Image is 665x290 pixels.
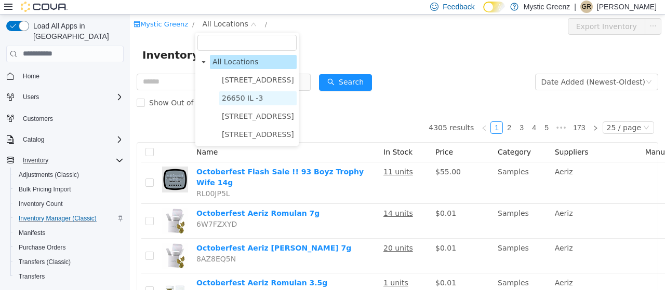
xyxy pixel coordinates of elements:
[425,133,459,142] span: Suppliers
[19,133,48,146] button: Catalog
[89,113,167,127] span: 5045 Indus Drive
[19,91,43,103] button: Users
[68,20,167,36] input: filter select
[83,43,128,51] span: All Locations
[19,200,63,208] span: Inventory Count
[66,240,106,248] span: 8AZ8EQ5N
[32,228,58,254] img: Octoberfest Aeriz Jenny Kush 7g hero shot
[580,1,593,13] div: Garrett Rodgers
[597,1,657,13] p: [PERSON_NAME]
[440,107,458,119] a: 173
[305,195,326,203] span: $0.01
[15,84,90,92] span: Show Out of Stock
[66,195,190,203] a: Octoberfest Aeriz Romulan 7g
[19,91,124,103] span: Users
[15,198,67,210] a: Inventory Count
[189,60,242,76] button: icon: searchSearch
[398,107,410,119] a: 4
[305,229,326,238] span: $0.01
[66,229,221,238] a: Octoberfest Aeriz [PERSON_NAME] 7g
[515,4,531,20] button: icon: ellipsis
[348,107,361,119] li: Previous Page
[19,70,124,82] span: Home
[66,275,103,283] span: 7YMJQ882
[254,153,283,161] u: 11 units
[10,269,128,284] button: Transfers
[15,256,124,268] span: Transfers (Classic)
[459,107,472,119] li: Next Page
[19,272,45,281] span: Transfers
[574,1,576,13] p: |
[410,107,423,119] li: 5
[299,107,344,119] li: 4305 results
[364,148,421,189] td: Samples
[254,229,283,238] u: 20 units
[15,241,70,254] a: Purchase Orders
[19,185,71,194] span: Bulk Pricing Import
[524,1,570,13] p: Mystic Greenz
[19,154,124,167] span: Inventory
[254,195,283,203] u: 14 units
[62,6,64,13] span: /
[462,111,469,117] i: icon: right
[364,224,421,259] td: Samples
[66,133,88,142] span: Name
[89,59,167,73] span: 1120 Woodlawn Rd
[29,21,124,42] span: Load All Apps in [GEOGRAPHIC_DATA]
[15,270,124,283] span: Transfers
[10,226,128,240] button: Manifests
[305,133,323,142] span: Price
[66,175,100,183] span: RL00JP5L
[23,135,44,144] span: Catalog
[2,111,128,126] button: Customers
[2,68,128,84] button: Home
[386,107,397,119] a: 3
[438,4,515,20] button: Export Inventory
[32,152,58,178] img: Octoberfest Flash Sale !! 93 Boyz Trophy Wife 14g hero shot
[23,115,53,123] span: Customers
[32,194,58,219] img: Octoberfest Aeriz Romulan 7g hero shot
[19,229,45,237] span: Manifests
[121,7,127,14] i: icon: down
[305,153,331,161] span: $55.00
[19,112,124,125] span: Customers
[423,107,440,119] span: •••
[385,107,398,119] li: 3
[66,264,197,272] a: Octoberfest Aeriz Romulan 3.5g
[443,2,474,12] span: Feedback
[15,227,124,239] span: Manifests
[351,111,357,117] i: icon: left
[477,107,511,119] div: 25 / page
[373,107,385,119] li: 2
[19,113,57,125] a: Customers
[15,256,75,268] a: Transfers (Classic)
[425,195,443,203] span: Aeriz
[21,2,68,12] img: Cova
[361,107,373,119] a: 1
[15,169,124,181] span: Adjustments (Classic)
[92,79,133,88] span: 26650 IL -3
[10,197,128,211] button: Inventory Count
[92,116,164,124] span: [STREET_ADDRESS]
[10,211,128,226] button: Inventory Manager (Classic)
[425,153,443,161] span: Aeriz
[425,264,443,272] span: Aeriz
[515,133,564,142] span: Manufacturer
[23,156,48,164] span: Inventory
[15,227,49,239] a: Manifests
[10,240,128,255] button: Purchase Orders
[15,212,101,225] a: Inventory Manager (Classic)
[15,169,83,181] a: Adjustments (Classic)
[361,107,373,119] li: 1
[19,70,44,82] a: Home
[2,90,128,104] button: Users
[19,243,66,252] span: Purchase Orders
[2,132,128,147] button: Catalog
[89,95,167,109] span: 360 S Green Mount Rd.
[19,154,52,167] button: Inventory
[89,77,167,91] span: 26650 IL -3
[10,255,128,269] button: Transfers (Classic)
[483,2,505,12] input: Dark Mode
